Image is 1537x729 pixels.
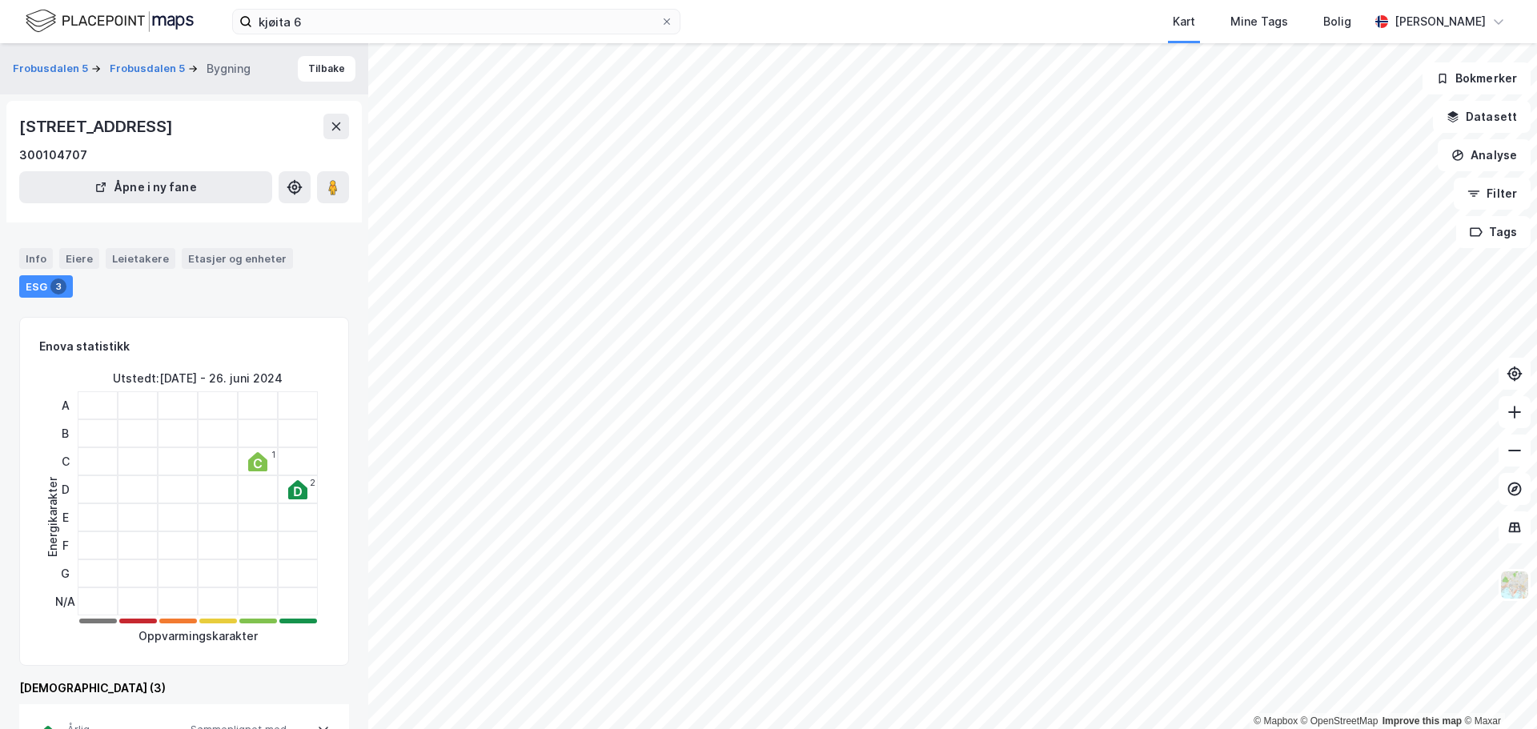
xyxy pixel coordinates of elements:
[55,531,75,559] div: F
[19,275,73,298] div: ESG
[110,61,188,77] button: Frobusdalen 5
[271,450,275,459] div: 1
[55,503,75,531] div: E
[1173,12,1195,31] div: Kart
[50,278,66,294] div: 3
[26,7,194,35] img: logo.f888ab2527a4732fd821a326f86c7f29.svg
[138,627,258,646] div: Oppvarmingskarakter
[19,146,87,165] div: 300104707
[1456,216,1531,248] button: Tags
[188,251,287,266] div: Etasjer og enheter
[1395,12,1486,31] div: [PERSON_NAME]
[43,477,62,557] div: Energikarakter
[1457,652,1537,729] div: Kontrollprogram for chat
[1323,12,1351,31] div: Bolig
[19,171,272,203] button: Åpne i ny fane
[55,391,75,419] div: A
[1230,12,1288,31] div: Mine Tags
[55,475,75,503] div: D
[1433,101,1531,133] button: Datasett
[19,679,349,698] div: [DEMOGRAPHIC_DATA] (3)
[59,248,99,269] div: Eiere
[1438,139,1531,171] button: Analyse
[39,337,130,356] div: Enova statistikk
[19,248,53,269] div: Info
[252,10,660,34] input: Søk på adresse, matrikkel, gårdeiere, leietakere eller personer
[1499,570,1530,600] img: Z
[19,114,176,139] div: [STREET_ADDRESS]
[1423,62,1531,94] button: Bokmerker
[13,61,91,77] button: Frobusdalen 5
[55,559,75,587] div: G
[55,419,75,447] div: B
[1382,715,1462,727] a: Improve this map
[207,59,251,78] div: Bygning
[113,369,283,388] div: Utstedt : [DATE] - 26. juni 2024
[55,587,75,615] div: N/A
[310,478,315,487] div: 2
[106,248,175,269] div: Leietakere
[1254,715,1298,727] a: Mapbox
[1454,178,1531,210] button: Filter
[1301,715,1378,727] a: OpenStreetMap
[55,447,75,475] div: C
[1457,652,1537,729] iframe: Chat Widget
[298,56,355,82] button: Tilbake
